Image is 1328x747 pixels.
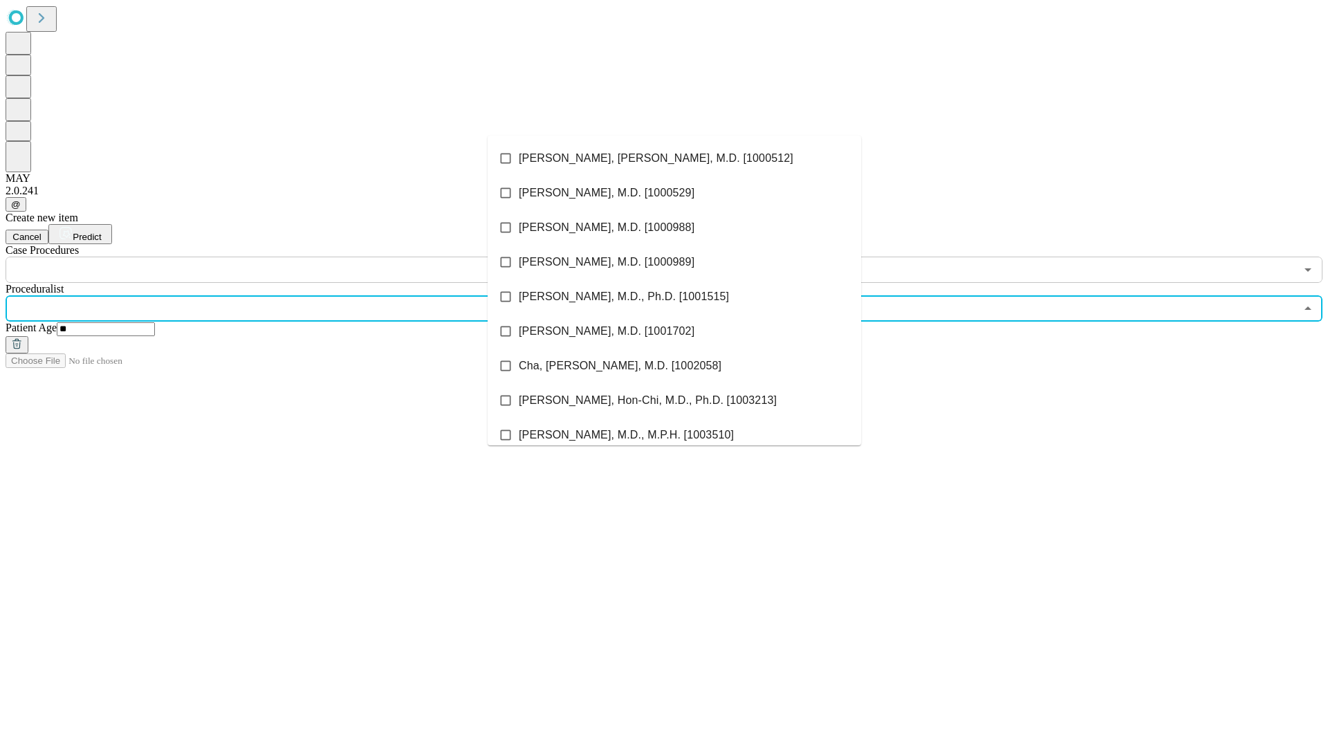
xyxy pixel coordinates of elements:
[519,288,729,305] span: [PERSON_NAME], M.D., Ph.D. [1001515]
[519,185,694,201] span: [PERSON_NAME], M.D. [1000529]
[73,232,101,242] span: Predict
[6,212,78,223] span: Create new item
[519,392,777,409] span: [PERSON_NAME], Hon-Chi, M.D., Ph.D. [1003213]
[519,254,694,270] span: [PERSON_NAME], M.D. [1000989]
[519,150,793,167] span: [PERSON_NAME], [PERSON_NAME], M.D. [1000512]
[11,199,21,210] span: @
[48,224,112,244] button: Predict
[12,232,41,242] span: Cancel
[6,197,26,212] button: @
[6,322,57,333] span: Patient Age
[519,323,694,340] span: [PERSON_NAME], M.D. [1001702]
[6,230,48,244] button: Cancel
[6,283,64,295] span: Proceduralist
[519,427,734,443] span: [PERSON_NAME], M.D., M.P.H. [1003510]
[1298,299,1318,318] button: Close
[6,172,1322,185] div: MAY
[1298,260,1318,279] button: Open
[519,358,721,374] span: Cha, [PERSON_NAME], M.D. [1002058]
[519,219,694,236] span: [PERSON_NAME], M.D. [1000988]
[6,185,1322,197] div: 2.0.241
[6,244,79,256] span: Scheduled Procedure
